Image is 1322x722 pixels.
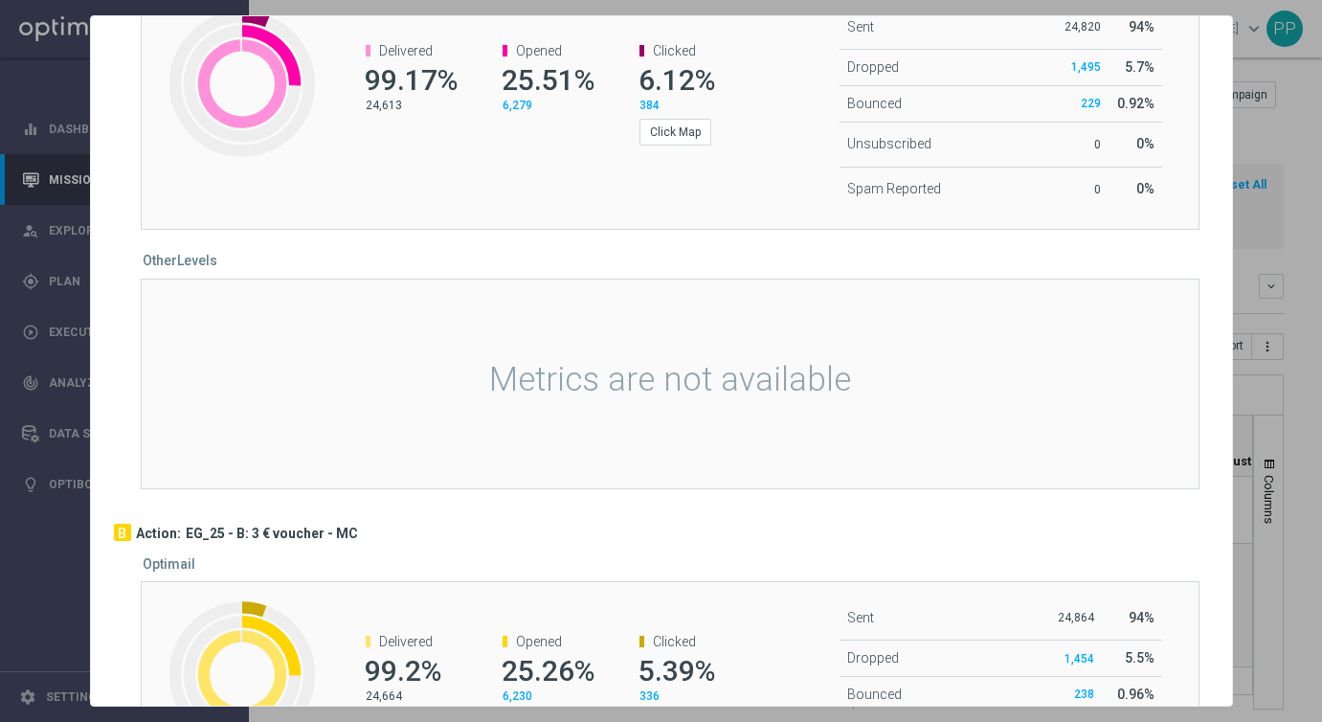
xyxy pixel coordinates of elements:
span: Delivered [379,634,433,649]
span: 5.7% [1125,59,1154,75]
span: Bounced [847,96,902,111]
span: Sent [847,610,874,625]
span: 1,454 [1064,652,1094,666]
span: Dropped [847,59,899,75]
span: 238 [1074,688,1094,701]
h3: Action: [136,525,181,542]
span: 6,279 [503,99,532,112]
span: Clicked [653,43,696,58]
span: Unsubscribed [847,136,931,151]
span: Metrics are not available [489,360,851,399]
span: 1,495 [1071,60,1101,74]
span: Dropped [847,650,899,666]
span: 25.26% [502,654,594,688]
span: Clicked [653,634,696,649]
button: Click Map [639,119,711,146]
span: 0.92% [1117,96,1154,111]
span: Spam Reported [847,181,941,196]
h3: EG_25 - B: 3 € voucher - MC [186,525,358,542]
p: 24,864 [1056,610,1094,625]
p: 0 [1063,182,1101,197]
span: 25.51% [502,63,594,97]
h5: Optimail [143,556,195,572]
div: B [114,524,131,541]
span: 99.2% [365,654,441,688]
span: 384 [639,99,660,112]
span: 94% [1129,610,1154,625]
span: 336 [639,689,660,703]
span: 6.12% [639,63,715,97]
span: 6,230 [503,689,532,703]
span: 5.5% [1125,650,1154,666]
p: 24,820 [1063,19,1101,34]
span: 0% [1136,181,1154,196]
span: 229 [1081,97,1101,110]
span: 99.17% [365,63,458,97]
span: Delivered [379,43,433,58]
span: 94% [1129,19,1154,34]
span: Sent [847,19,874,34]
h5: OtherLevels [143,253,217,268]
span: Opened [516,43,562,58]
span: 0% [1136,136,1154,151]
p: 24,613 [366,98,455,113]
span: Bounced [847,687,902,702]
span: Opened [516,634,562,649]
span: 0.96% [1117,687,1154,702]
p: 24,664 [366,688,455,704]
span: 5.39% [639,654,715,688]
p: 0 [1063,137,1101,152]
